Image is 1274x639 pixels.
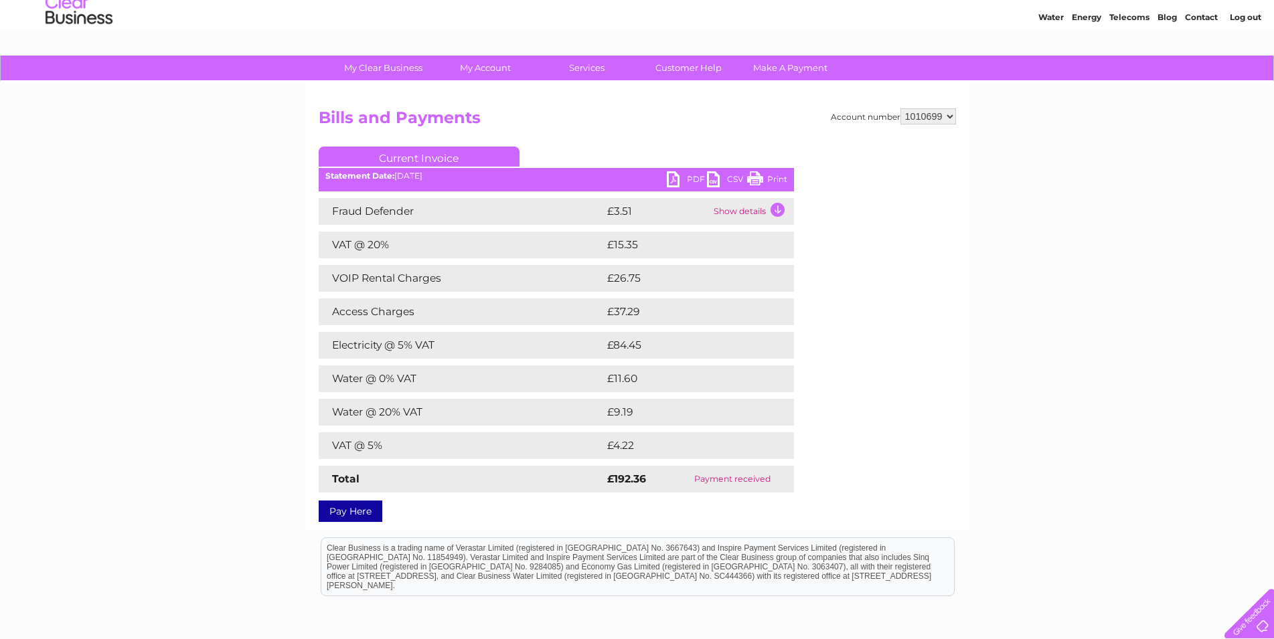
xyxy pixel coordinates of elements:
[1109,57,1149,67] a: Telecoms
[319,198,604,225] td: Fraud Defender
[45,35,113,76] img: logo.png
[1230,57,1261,67] a: Log out
[319,298,604,325] td: Access Charges
[319,399,604,426] td: Water @ 20% VAT
[319,232,604,258] td: VAT @ 20%
[319,432,604,459] td: VAT @ 5%
[747,171,787,191] a: Print
[1158,57,1177,67] a: Blog
[1038,57,1064,67] a: Water
[604,432,763,459] td: £4.22
[319,365,604,392] td: Water @ 0% VAT
[1022,7,1114,23] a: 0333 014 3131
[319,147,520,167] a: Current Invoice
[735,56,846,80] a: Make A Payment
[332,472,360,485] strong: Total
[667,171,707,191] a: PDF
[604,298,767,325] td: £37.29
[319,265,604,292] td: VOIP Rental Charges
[1185,57,1218,67] a: Contact
[604,332,767,359] td: £84.45
[604,232,765,258] td: £15.35
[831,108,956,124] div: Account number
[604,198,710,225] td: £3.51
[1072,57,1101,67] a: Energy
[604,365,765,392] td: £11.60
[319,332,604,359] td: Electricity @ 5% VAT
[604,265,767,292] td: £26.75
[319,108,956,134] h2: Bills and Payments
[607,472,646,485] strong: £192.36
[707,171,747,191] a: CSV
[604,399,762,426] td: £9.19
[532,56,642,80] a: Services
[319,171,794,181] div: [DATE]
[633,56,744,80] a: Customer Help
[710,198,794,225] td: Show details
[325,171,394,181] b: Statement Date:
[319,500,382,522] a: Pay Here
[671,466,793,492] td: Payment received
[328,56,439,80] a: My Clear Business
[430,56,540,80] a: My Account
[321,7,954,65] div: Clear Business is a trading name of Verastar Limited (registered in [GEOGRAPHIC_DATA] No. 3667643...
